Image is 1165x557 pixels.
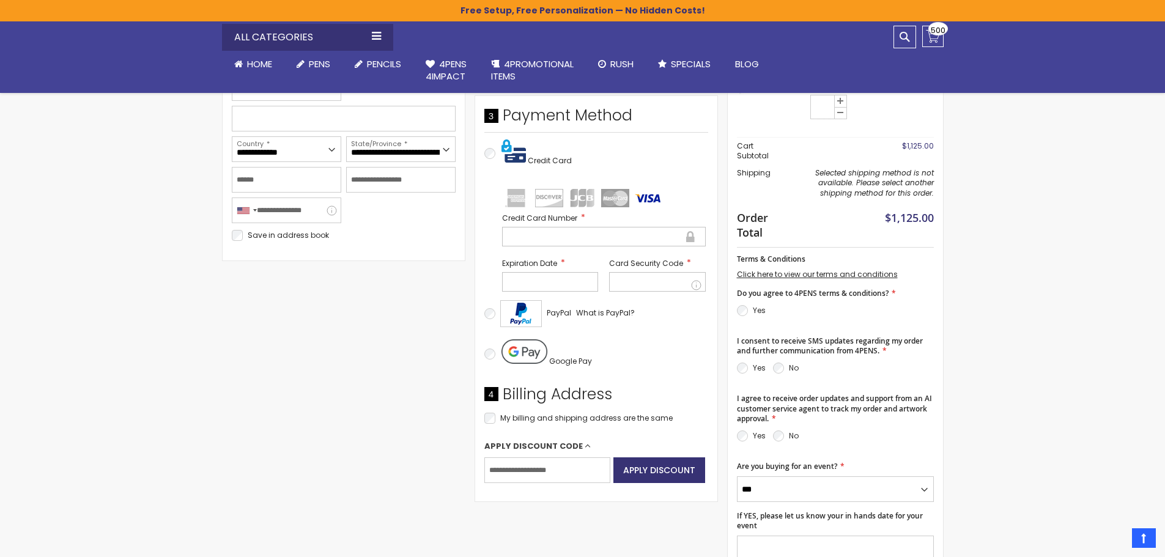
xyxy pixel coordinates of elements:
span: Pens [309,57,330,70]
img: jcb [568,189,596,207]
span: Shipping [737,168,771,178]
a: Pens [284,51,342,78]
label: Card Security Code [609,257,706,269]
a: 500 [922,26,944,47]
img: amex [502,189,530,207]
a: Home [222,51,284,78]
span: Apply Discount Code [484,441,583,452]
span: 500 [931,24,945,36]
a: 4PROMOTIONALITEMS [479,51,586,90]
span: If YES, please let us know your in hands date for your event [737,511,923,531]
a: Specials [646,51,723,78]
a: Blog [723,51,771,78]
span: Home [247,57,272,70]
div: Secure transaction [685,229,696,244]
span: Save in address book [248,230,329,240]
label: Yes [753,305,766,315]
span: Blog [735,57,759,70]
img: Pay with Google Pay [501,339,547,364]
span: $1,125.00 [902,141,934,151]
label: No [789,363,799,373]
a: Top [1132,528,1156,548]
a: Rush [586,51,646,78]
span: Google Pay [549,356,592,366]
img: discover [535,189,563,207]
span: I agree to receive order updates and support from an AI customer service agent to track my order ... [737,393,932,423]
span: Are you buying for an event? [737,461,837,471]
label: Expiration Date [502,257,599,269]
img: visa [634,189,662,207]
span: Apply Discount [623,464,695,476]
span: Do you agree to 4PENS terms & conditions? [737,288,889,298]
label: No [789,430,799,441]
label: Credit Card Number [502,212,706,224]
label: Yes [753,363,766,373]
span: 4PROMOTIONAL ITEMS [491,57,574,83]
strong: Order Total [737,208,777,240]
span: Selected shipping method is not available. Please select another shipping method for this order. [815,168,934,197]
span: I consent to receive SMS updates regarding my order and further communication from 4PENS. [737,336,923,356]
img: mastercard [601,189,629,207]
span: Specials [671,57,711,70]
span: $1,125.00 [885,210,934,225]
span: 4Pens 4impact [426,57,467,83]
span: Rush [610,57,634,70]
a: 4Pens4impact [413,51,479,90]
label: Yes [753,430,766,441]
img: Pay with credit card [501,139,526,163]
button: Apply Discount [613,457,705,483]
a: Click here to view our terms and conditions [737,269,898,279]
span: Credit Card [528,155,572,166]
span: What is PayPal? [576,308,635,318]
a: Pencils [342,51,413,78]
img: Acceptance Mark [500,300,542,327]
div: All Categories [222,24,393,51]
a: What is PayPal? [576,306,635,320]
div: Payment Method [484,105,708,132]
span: PayPal [547,308,571,318]
span: Pencils [367,57,401,70]
span: My billing and shipping address are the same [500,413,673,423]
div: United States: +1 [232,198,261,223]
span: Terms & Conditions [737,254,805,264]
th: Cart Subtotal [737,137,783,164]
div: Billing Address [484,384,708,411]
